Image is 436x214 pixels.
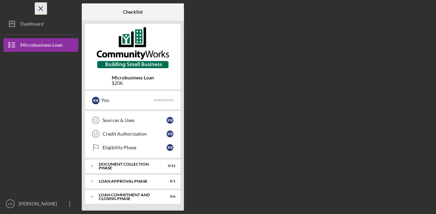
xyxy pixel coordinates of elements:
a: 11Sources & UsesKR [89,113,177,127]
div: You [101,94,153,106]
div: Microbusiness Loan [20,38,63,53]
div: Sources & Uses [103,118,167,123]
div: 0 / 6 [163,195,175,199]
img: Product logo [85,27,181,68]
div: 0 / 1 [163,179,175,183]
b: Checklist [123,9,143,15]
div: [PERSON_NAME] [17,197,61,212]
tspan: 11 [93,118,97,122]
button: KR[PERSON_NAME] [3,197,78,211]
button: Microbusiness Loan [3,38,78,52]
div: $20K [112,80,154,86]
div: K R [167,144,173,151]
div: K R [167,117,173,124]
button: Dashboard [3,17,78,31]
text: KR [8,202,12,206]
a: Eligibility PhaseKR [89,141,177,154]
div: Loan Approval Phase [99,179,158,183]
div: Dashboard [20,17,44,32]
div: Credit Authorization [103,131,167,137]
tspan: 12 [93,132,97,136]
div: Document Collection Phase [99,162,158,170]
div: 0 / 12 [163,164,175,168]
a: 12Credit AuthorizationKR [89,127,177,141]
div: Loan Commitment and Closing Phase [99,193,158,201]
div: K R [92,97,99,104]
b: Microbusiness Loan [112,75,154,80]
div: K R [167,131,173,137]
div: Eligibility Phase [103,145,167,150]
